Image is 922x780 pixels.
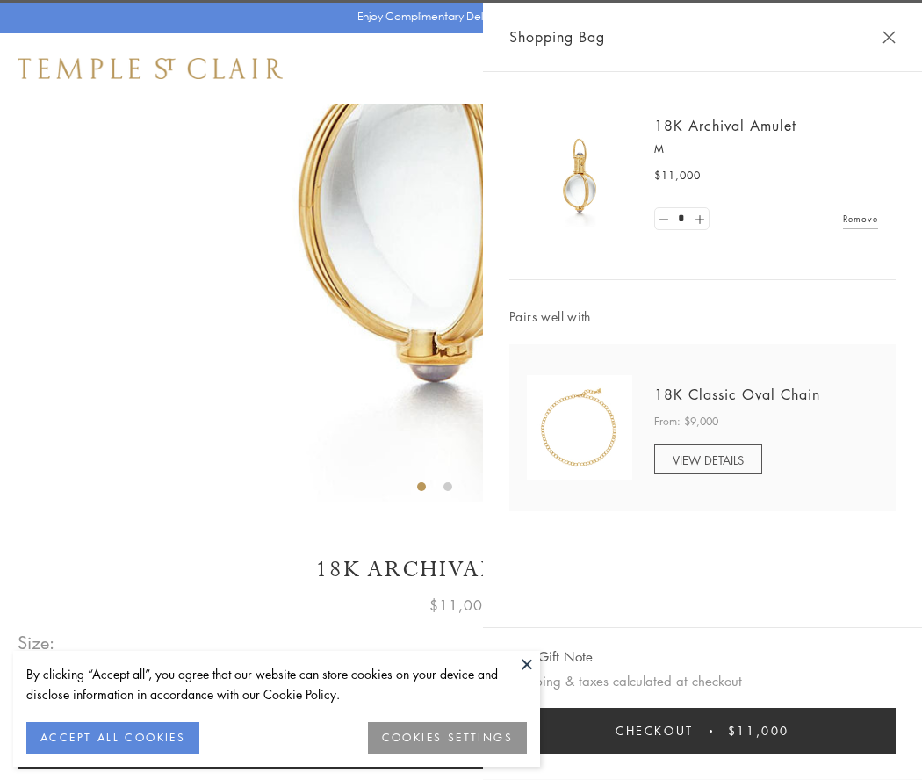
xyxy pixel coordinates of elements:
[18,58,283,79] img: Temple St. Clair
[509,670,896,692] p: Shipping & taxes calculated at checkout
[655,208,673,230] a: Set quantity to 0
[882,31,896,44] button: Close Shopping Bag
[843,209,878,228] a: Remove
[429,594,493,617] span: $11,000
[18,554,904,585] h1: 18K Archival Amulet
[18,628,56,657] span: Size:
[357,8,557,25] p: Enjoy Complimentary Delivery & Returns
[509,708,896,754] button: Checkout $11,000
[654,116,796,135] a: 18K Archival Amulet
[26,722,199,754] button: ACCEPT ALL COOKIES
[509,25,605,48] span: Shopping Bag
[509,646,593,668] button: Add Gift Note
[654,413,718,430] span: From: $9,000
[673,451,744,468] span: VIEW DETAILS
[527,375,632,480] img: N88865-OV18
[616,721,694,740] span: Checkout
[690,208,708,230] a: Set quantity to 2
[728,721,789,740] span: $11,000
[654,141,878,158] p: M
[368,722,527,754] button: COOKIES SETTINGS
[654,167,701,184] span: $11,000
[654,444,762,474] a: VIEW DETAILS
[654,385,820,404] a: 18K Classic Oval Chain
[26,664,527,704] div: By clicking “Accept all”, you agree that our website can store cookies on your device and disclos...
[509,307,896,327] span: Pairs well with
[527,123,632,228] img: 18K Archival Amulet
